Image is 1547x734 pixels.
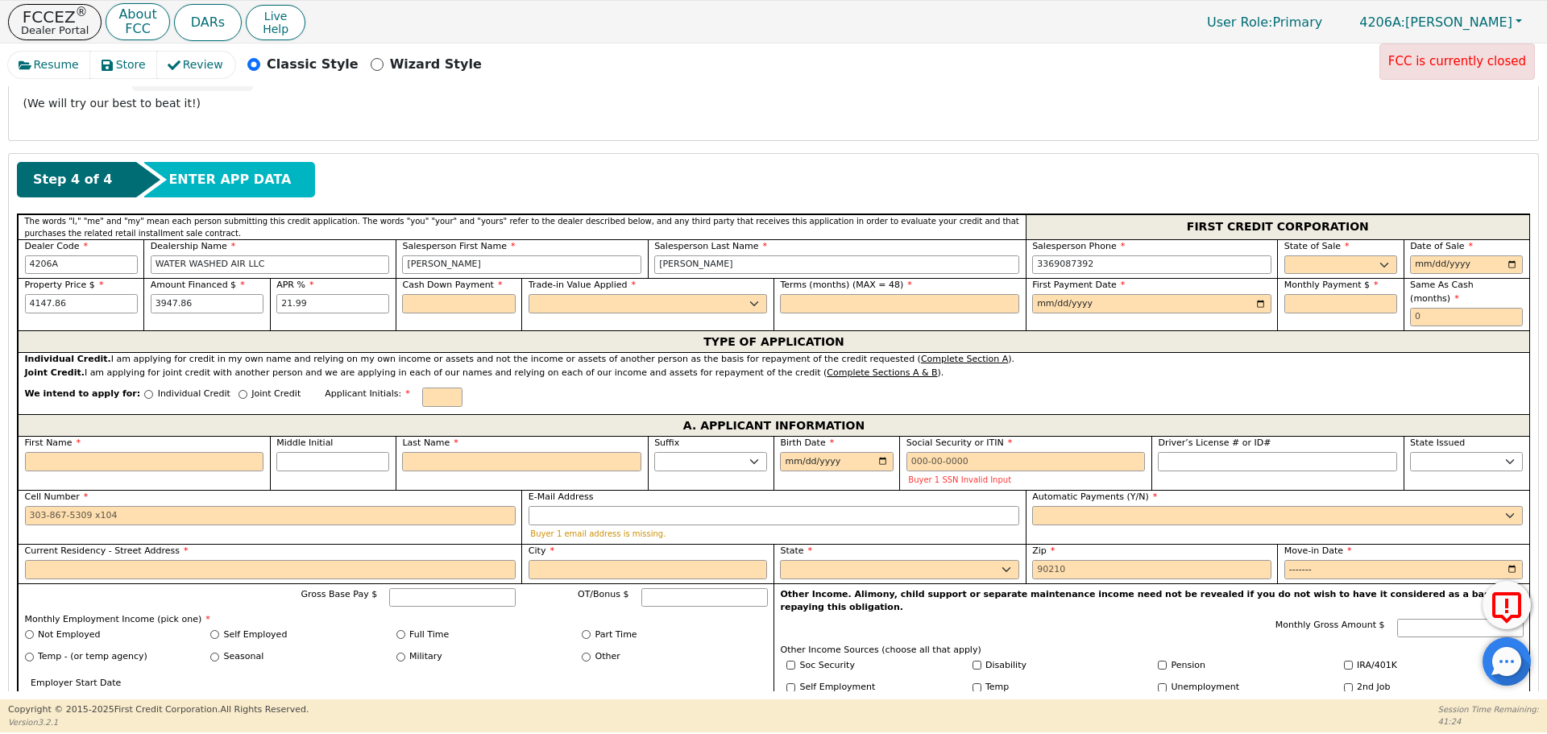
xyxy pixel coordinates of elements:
span: Dealer Code [25,241,88,251]
label: Seasonal [224,650,264,664]
span: User Role : [1207,15,1272,30]
label: IRA/401K [1357,659,1397,673]
p: Other Income. Alimony, child support or separate maintenance income need not be revealed if you d... [781,588,1524,615]
span: 4206A: [1359,15,1405,30]
label: Full Time [409,628,449,642]
span: Middle Initial [276,437,333,448]
input: Y/N [786,683,795,692]
input: 303-867-5309 x104 [25,506,516,525]
input: Y/N [786,661,795,670]
span: State of Sale [1284,241,1350,251]
span: Monthly Gross Amount $ [1275,620,1385,630]
button: LiveHelp [246,5,305,40]
span: FCC is currently closed [1388,54,1526,68]
span: Terms (months) (MAX = 48) [780,280,903,290]
label: Military [409,650,442,664]
span: Automatic Payments (Y/N) [1032,491,1157,502]
span: Gross Base Pay $ [301,589,378,599]
label: 2nd Job [1357,681,1390,695]
button: AboutFCC [106,3,169,41]
label: Unemployment [1172,681,1240,695]
span: A. APPLICANT INFORMATION [683,415,865,436]
label: Other [595,650,620,664]
span: State [780,545,812,556]
a: User Role:Primary [1191,6,1338,38]
span: Zip [1032,545,1055,556]
input: xx.xx% [276,294,389,313]
p: 41:24 [1438,715,1539,728]
input: 0 [1410,308,1523,327]
label: Self Employed [224,628,288,642]
button: Review [157,52,235,78]
strong: Joint Credit. [25,367,85,378]
span: State Issued [1410,437,1465,448]
span: Employer Start Date [31,678,121,688]
button: Store [90,52,158,78]
p: Monthly Employment Income (pick one) [25,613,768,627]
span: City [529,545,554,556]
input: YYYY-MM-DD [1410,255,1523,275]
label: Pension [1172,659,1205,673]
p: Copyright © 2015- 2025 First Credit Corporation. [8,703,309,717]
span: Cell Number [25,491,89,502]
button: Resume [8,52,91,78]
span: Current Residency - Street Address [25,545,189,556]
span: Monthly Payment $ [1284,280,1379,290]
label: Not Employed [38,628,100,642]
span: Move-in Date [1284,545,1352,556]
span: Salesperson First Name [402,241,515,251]
label: Temp - (or temp agency) [38,650,147,664]
input: Y/N [973,661,981,670]
input: 303-867-5309 x104 [1032,255,1271,275]
u: Complete Section A [921,354,1008,364]
input: Y/N [973,683,981,692]
span: Dealership Name [151,241,236,251]
span: Step 4 of 4 [33,170,112,189]
input: Y/N [1158,683,1167,692]
p: Version 3.2.1 [8,716,309,728]
span: Date of Sale [1410,241,1473,251]
span: Driver’s License # or ID# [1158,437,1271,448]
span: Salesperson Phone [1032,241,1125,251]
span: Birth Date [780,437,834,448]
span: E-Mail Address [529,491,594,502]
label: Self Employment [800,681,876,695]
span: Help [263,23,288,35]
u: Complete Sections A & B [827,367,937,378]
div: I am applying for joint credit with another person and we are applying in each of our names and r... [25,367,1524,380]
label: Soc Security [800,659,855,673]
input: 000-00-0000 [906,452,1146,471]
span: We intend to apply for: [25,388,141,414]
span: Review [183,56,223,73]
span: ENTER APP DATA [168,170,291,189]
span: Suffix [654,437,679,448]
span: Store [116,56,146,73]
a: 4206A:[PERSON_NAME] [1342,10,1539,35]
button: DARs [174,4,242,41]
p: Individual Credit [158,388,230,401]
span: Last Name [402,437,458,448]
p: Joint Credit [251,388,301,401]
p: Wizard Style [390,55,482,74]
span: TYPE OF APPLICATION [703,331,844,352]
span: First Name [25,437,81,448]
p: (We will try our best to beat it!) [23,95,1524,112]
button: FCCEZ®Dealer Portal [8,4,102,40]
span: Live [263,10,288,23]
span: Property Price $ [25,280,104,290]
span: [PERSON_NAME] [1359,15,1512,30]
span: Trade-in Value Applied [529,280,636,290]
input: Y/N [1158,661,1167,670]
span: APR % [276,280,313,290]
span: Salesperson Last Name [654,241,767,251]
span: Resume [34,56,79,73]
label: Part Time [595,628,637,642]
input: YYYY-MM-DD [780,452,893,471]
p: FCC [118,23,156,35]
button: Report Error to FCC [1483,581,1531,629]
p: FCCEZ [21,9,89,25]
div: I am applying for credit in my own name and relying on my own income or assets and not the income... [25,353,1524,367]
